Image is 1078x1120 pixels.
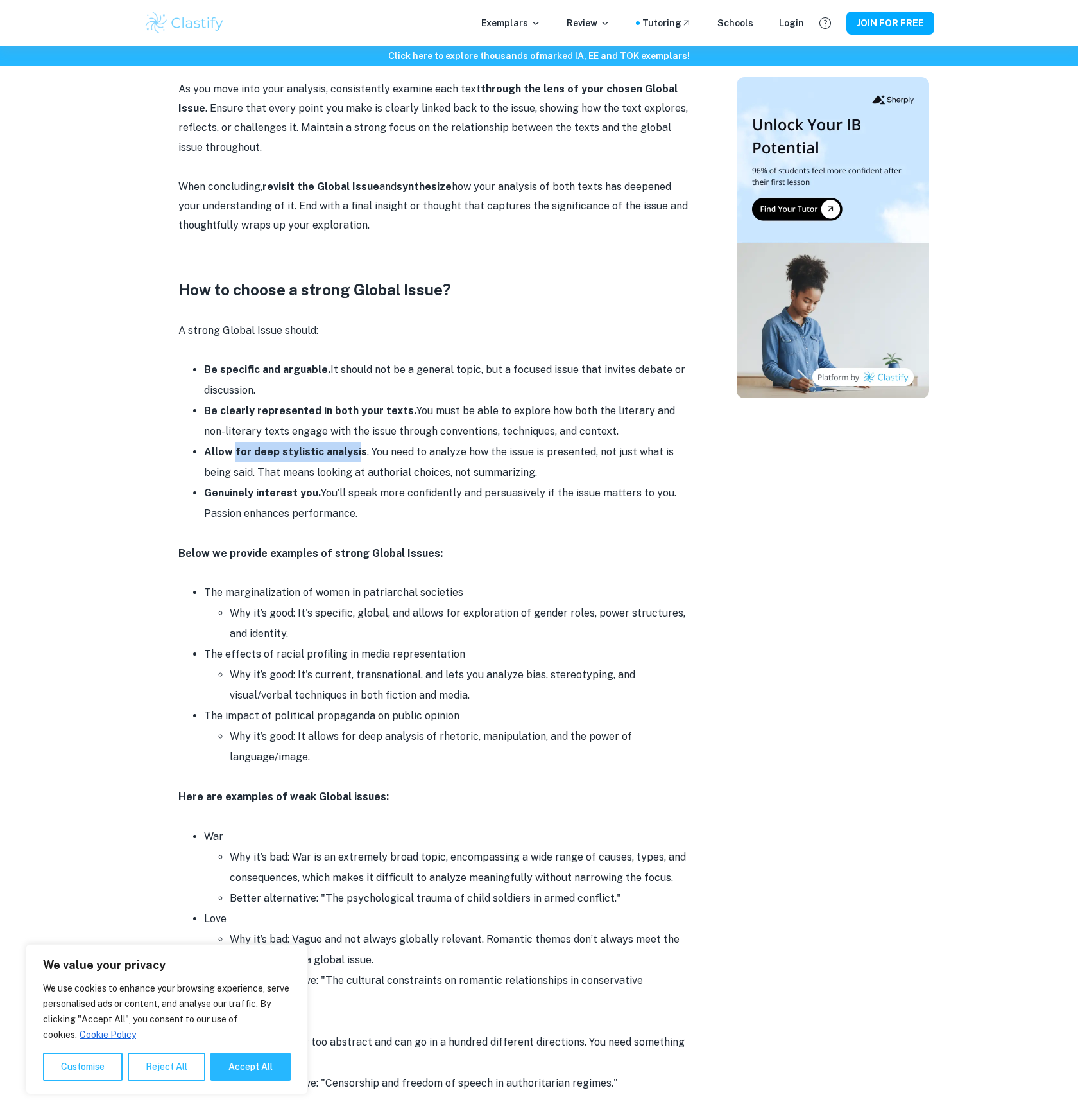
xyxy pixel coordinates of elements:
[178,177,692,236] p: When concluding, and how your analysis of both texts has deepened your understanding of it. End w...
[262,180,379,193] strong: revisit the Global Issue
[814,12,836,34] button: Help and Feedback
[204,1011,692,1094] li: Freedom
[230,726,692,767] li: Why it’s good: It allows for deep analysis of rhetoric, manipulation, and the power of language/i...
[204,442,692,483] li: . You need to analyze how the issue is presented, not just what is being said. That means looking...
[230,603,692,644] li: Why it’s good: It's specific, global, and allows for exploration of gender roles, power structure...
[230,1073,692,1094] li: Better alternative: "Censorship and freedom of speech in authoritarian regimes."
[230,665,692,706] li: Why it’s good: It's current, transnational, and lets you analyze bias, stereotyping, and visual/v...
[230,1032,692,1073] li: Why it’s bad: Far too abstract and can go in a hundred different directions. You need something m...
[43,958,291,973] p: We value your privacy
[230,847,692,888] li: Why it’s bad: War is an extremely broad topic, encompassing a wide range of causes, types, and co...
[178,278,692,301] h3: How to choose a strong Global Issue?
[779,16,804,30] a: Login
[737,77,929,398] img: Thumbnail
[567,16,610,30] p: Review
[3,49,1075,63] h6: Click here to explore thousands of marked IA, EE and TOK exemplars !
[204,706,692,767] li: The impact of political propaganda on public opinion
[204,360,692,401] li: It should not be a general topic, but a focused issue that invites debate or discussion.
[204,405,416,417] strong: Be clearly represented in both your texts.
[178,547,443,559] strong: Below we provide examples of strong Global Issues:
[204,446,367,458] strong: Allow for deep stylistic analysis
[204,909,692,1011] li: Love
[642,16,692,30] a: Tutoring
[204,582,692,644] li: The marginalization of women in patriarchal societies
[178,80,692,158] p: As you move into your analysis, consistently examine each text . Ensure that every point you make...
[230,970,692,1011] li: Better alternative: "The cultural constraints on romantic relationships in conservative societies."
[178,321,692,340] p: A strong Global Issue should:
[43,1053,123,1081] button: Customise
[717,16,753,30] a: Schools
[178,791,389,803] strong: Here are examples of weak Global issues:
[79,1029,137,1040] a: Cookie Policy
[204,487,321,499] strong: Genuinely interest you.
[846,12,934,35] button: JOIN FOR FREE
[230,888,692,909] li: Better alternative: "The psychological trauma of child soldiers in armed conflict."
[128,1053,205,1081] button: Reject All
[26,944,308,1094] div: We value your privacy
[204,483,692,524] li: You’ll speak more confidently and persuasively if the issue matters to you. Passion enhances perf...
[230,929,692,970] li: Why it’s bad: Vague and not always globally relevant. Romantic themes don’t always meet the IB's ...
[481,16,541,30] p: Exemplars
[397,180,452,193] strong: synthesize
[204,827,692,909] li: War
[144,10,225,36] img: Clastify logo
[43,981,291,1042] p: We use cookies to enhance your browsing experience, serve personalised ads or content, and analys...
[204,363,330,376] strong: Be specific and arguable.
[204,401,692,442] li: You must be able to explore how both the literary and non-literary texts engage with the issue th...
[204,644,692,706] li: The effects of racial profiling in media representation
[210,1053,291,1081] button: Accept All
